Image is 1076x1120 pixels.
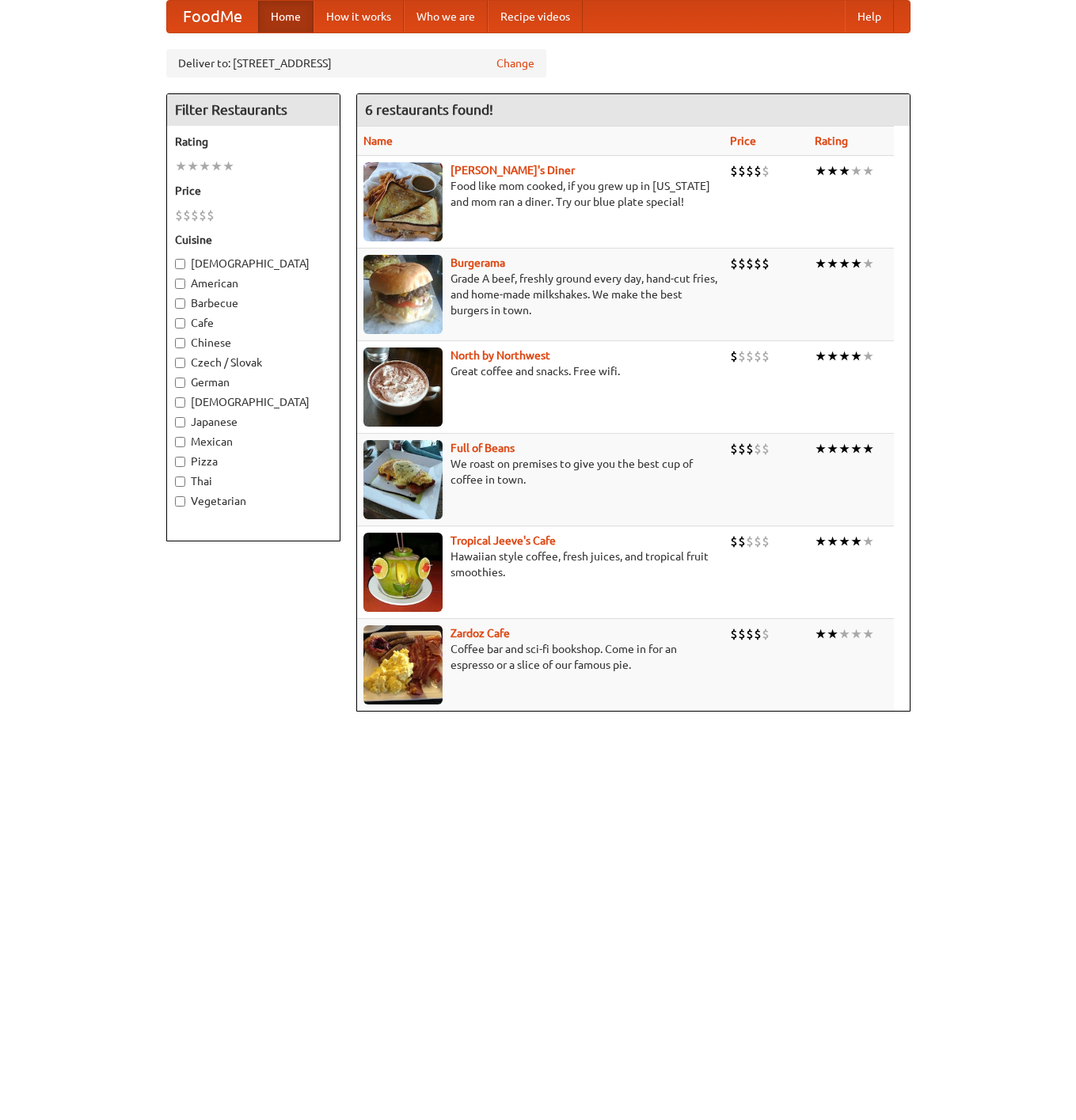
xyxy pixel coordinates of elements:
[738,440,746,457] li: $
[827,440,838,457] li: ★
[175,378,185,388] input: German
[850,533,862,550] li: ★
[762,347,770,365] li: $
[166,49,546,78] div: Deliver to: [STREET_ADDRESS]
[258,1,314,32] a: Home
[175,158,187,175] li: ★
[730,625,738,643] li: $
[730,440,738,457] li: $
[175,335,332,351] label: Chinese
[175,259,185,269] input: [DEMOGRAPHIC_DATA]
[754,533,762,550] li: $
[175,355,332,370] label: Czech / Slovak
[862,440,874,457] li: ★
[862,625,874,643] li: ★
[827,625,838,643] li: ★
[815,162,827,180] li: ★
[451,442,515,454] a: Full of Beans
[746,440,754,457] li: $
[175,434,332,450] label: Mexican
[222,158,234,175] li: ★
[451,256,505,269] a: Burgerama
[175,493,332,509] label: Vegetarian
[838,625,850,643] li: ★
[754,255,762,272] li: $
[363,162,443,241] img: sallys.jpg
[850,625,862,643] li: ★
[175,437,185,447] input: Mexican
[746,347,754,365] li: $
[363,625,443,704] img: zardoz.jpg
[862,162,874,180] li: ★
[175,134,332,150] h5: Rating
[730,347,738,365] li: $
[207,207,215,224] li: $
[175,417,185,427] input: Japanese
[363,178,717,210] p: Food like mom cooked, if you grew up in [US_STATE] and mom ran a diner. Try our blue plate special!
[365,102,493,117] ng-pluralize: 6 restaurants found!
[746,162,754,180] li: $
[738,255,746,272] li: $
[838,440,850,457] li: ★
[175,394,332,410] label: [DEMOGRAPHIC_DATA]
[850,440,862,457] li: ★
[754,162,762,180] li: $
[762,255,770,272] li: $
[175,374,332,390] label: German
[730,533,738,550] li: $
[496,55,534,71] a: Change
[738,162,746,180] li: $
[827,162,838,180] li: ★
[175,279,185,289] input: American
[738,533,746,550] li: $
[451,164,575,177] a: [PERSON_NAME]'s Diner
[199,158,211,175] li: ★
[363,549,717,580] p: Hawaiian style coffee, fresh juices, and tropical fruit smoothies.
[175,397,185,408] input: [DEMOGRAPHIC_DATA]
[762,440,770,457] li: $
[838,347,850,365] li: ★
[363,440,443,519] img: beans.jpg
[862,255,874,272] li: ★
[815,255,827,272] li: ★
[363,271,717,318] p: Grade A beef, freshly ground every day, hand-cut fries, and home-made milkshakes. We make the bes...
[754,347,762,365] li: $
[175,338,185,348] input: Chinese
[167,1,258,32] a: FoodMe
[815,533,827,550] li: ★
[827,533,838,550] li: ★
[862,533,874,550] li: ★
[862,347,874,365] li: ★
[451,534,556,547] a: Tropical Jeeve's Cafe
[175,315,332,331] label: Cafe
[746,533,754,550] li: $
[175,454,332,469] label: Pizza
[191,207,199,224] li: $
[754,625,762,643] li: $
[838,533,850,550] li: ★
[746,255,754,272] li: $
[754,440,762,457] li: $
[850,162,862,180] li: ★
[451,627,510,640] a: Zardoz Cafe
[183,207,191,224] li: $
[187,158,199,175] li: ★
[838,255,850,272] li: ★
[363,533,443,612] img: jeeves.jpg
[827,347,838,365] li: ★
[175,496,185,507] input: Vegetarian
[451,349,550,362] a: North by Northwest
[175,232,332,248] h5: Cuisine
[314,1,404,32] a: How it works
[746,625,754,643] li: $
[175,256,332,271] label: [DEMOGRAPHIC_DATA]
[175,457,185,467] input: Pizza
[827,255,838,272] li: ★
[175,275,332,291] label: American
[363,347,443,427] img: north.jpg
[762,533,770,550] li: $
[738,625,746,643] li: $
